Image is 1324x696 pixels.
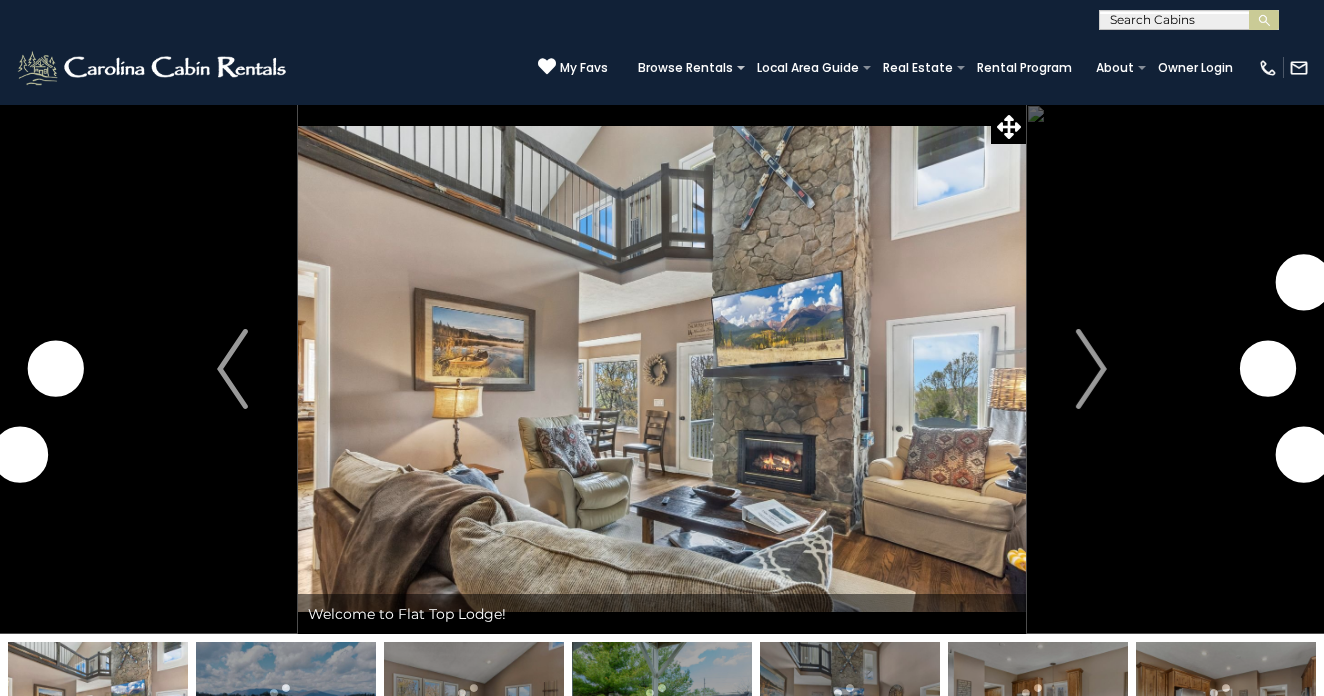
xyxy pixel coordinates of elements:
span: My Favs [560,59,608,77]
a: Owner Login [1148,54,1243,82]
button: Next [1026,104,1157,634]
a: Rental Program [967,54,1082,82]
a: Real Estate [873,54,963,82]
img: arrow [217,329,247,409]
a: Browse Rentals [628,54,743,82]
img: mail-regular-white.png [1289,58,1309,78]
div: Welcome to Flat Top Lodge! [298,594,1026,634]
a: My Favs [538,57,608,78]
a: About [1086,54,1144,82]
img: arrow [1076,329,1106,409]
button: Previous [167,104,298,634]
a: Local Area Guide [747,54,869,82]
img: White-1-2.png [15,48,292,88]
img: phone-regular-white.png [1258,58,1278,78]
